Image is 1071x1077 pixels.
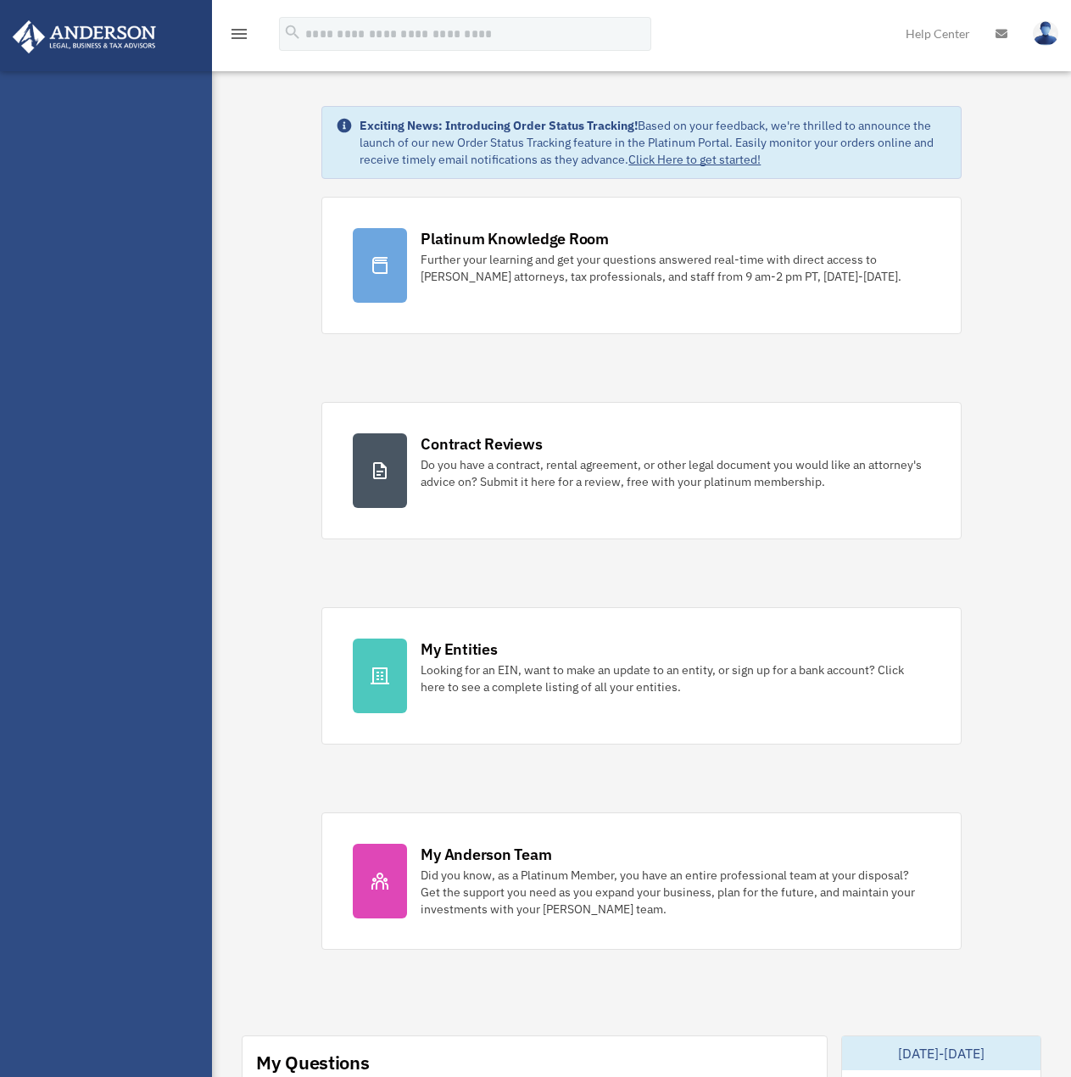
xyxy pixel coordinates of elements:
[229,30,249,44] a: menu
[229,24,249,44] i: menu
[421,251,929,285] div: Further your learning and get your questions answered real-time with direct access to [PERSON_NAM...
[360,117,946,168] div: Based on your feedback, we're thrilled to announce the launch of our new Order Status Tracking fe...
[321,812,961,950] a: My Anderson Team Did you know, as a Platinum Member, you have an entire professional team at your...
[421,867,929,918] div: Did you know, as a Platinum Member, you have an entire professional team at your disposal? Get th...
[421,661,929,695] div: Looking for an EIN, want to make an update to an entity, or sign up for a bank account? Click her...
[421,433,542,455] div: Contract Reviews
[842,1036,1040,1070] div: [DATE]-[DATE]
[628,152,761,167] a: Click Here to get started!
[8,20,161,53] img: Anderson Advisors Platinum Portal
[360,118,638,133] strong: Exciting News: Introducing Order Status Tracking!
[256,1050,370,1075] div: My Questions
[421,456,929,490] div: Do you have a contract, rental agreement, or other legal document you would like an attorney's ad...
[321,402,961,539] a: Contract Reviews Do you have a contract, rental agreement, or other legal document you would like...
[1033,21,1058,46] img: User Pic
[421,228,609,249] div: Platinum Knowledge Room
[421,844,551,865] div: My Anderson Team
[321,197,961,334] a: Platinum Knowledge Room Further your learning and get your questions answered real-time with dire...
[283,23,302,42] i: search
[321,607,961,745] a: My Entities Looking for an EIN, want to make an update to an entity, or sign up for a bank accoun...
[421,639,497,660] div: My Entities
